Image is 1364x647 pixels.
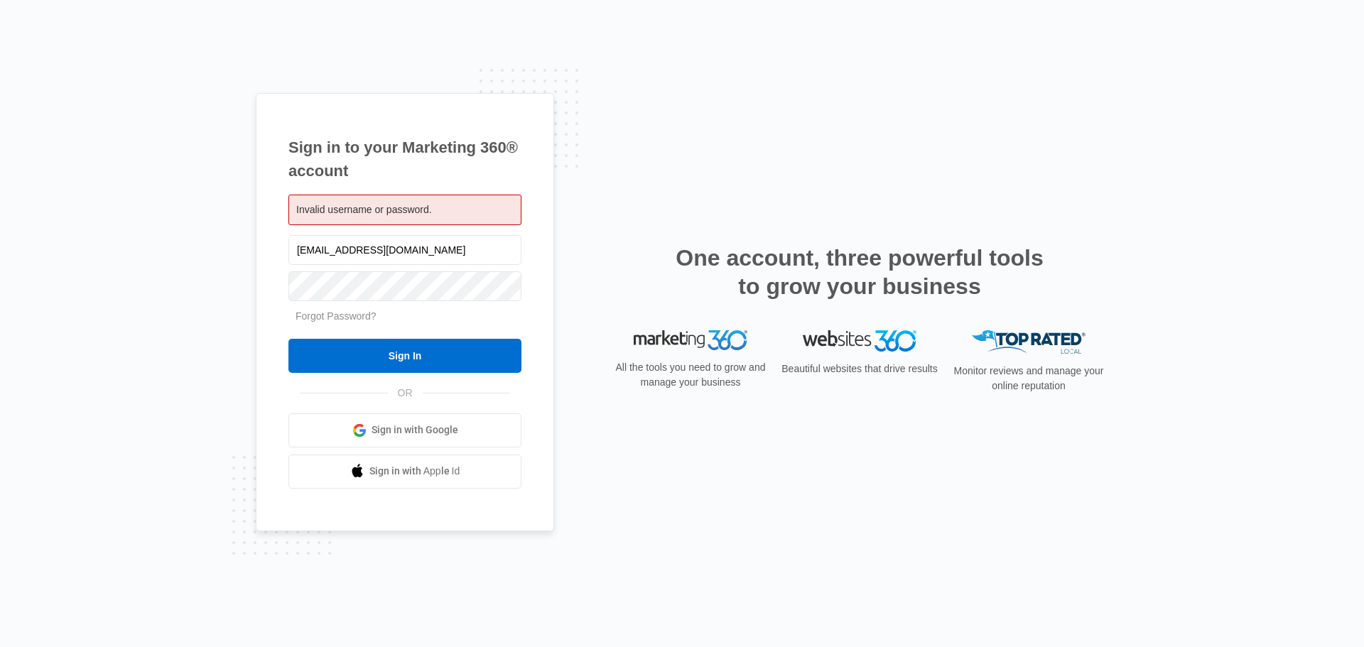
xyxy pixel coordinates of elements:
[634,330,747,350] img: Marketing 360
[288,339,521,373] input: Sign In
[288,413,521,447] a: Sign in with Google
[972,330,1086,354] img: Top Rated Local
[288,235,521,265] input: Email
[296,310,377,322] a: Forgot Password?
[288,136,521,183] h1: Sign in to your Marketing 360® account
[372,423,458,437] span: Sign in with Google
[780,361,939,376] p: Beautiful websites that drive results
[671,244,1048,300] h2: One account, three powerful tools to grow your business
[288,455,521,489] a: Sign in with Apple Id
[949,364,1108,393] p: Monitor reviews and manage your online reputation
[369,464,460,479] span: Sign in with Apple Id
[611,360,770,390] p: All the tools you need to grow and manage your business
[296,204,432,215] span: Invalid username or password.
[803,330,916,351] img: Websites 360
[388,386,423,401] span: OR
